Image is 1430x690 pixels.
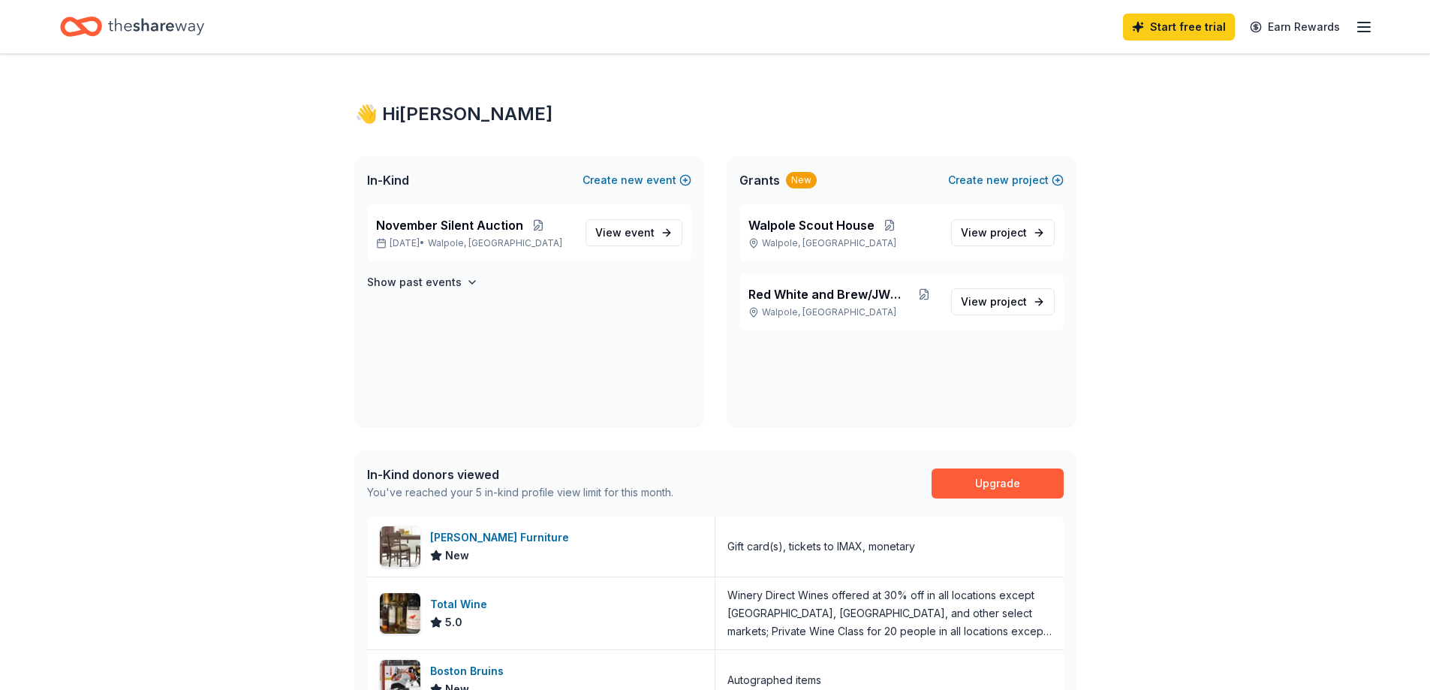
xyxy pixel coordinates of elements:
span: Walpole Scout House [748,216,875,234]
span: In-Kind [367,171,409,189]
span: new [621,171,643,189]
span: November Silent Auction [376,216,523,234]
span: View [961,224,1027,242]
span: event [625,226,655,239]
div: In-Kind donors viewed [367,466,673,484]
span: Red White and Brew/JWCW [748,285,909,303]
h4: Show past events [367,273,462,291]
a: View event [586,219,682,246]
p: Walpole, [GEOGRAPHIC_DATA] [748,306,939,318]
div: Boston Bruins [430,662,510,680]
div: 👋 Hi [PERSON_NAME] [355,102,1076,126]
button: Createnewevent [583,171,691,189]
div: Total Wine [430,595,493,613]
span: project [990,226,1027,239]
img: Image for Total Wine [380,593,420,634]
button: Createnewproject [948,171,1064,189]
p: [DATE] • [376,237,574,249]
div: [PERSON_NAME] Furniture [430,529,575,547]
div: You've reached your 5 in-kind profile view limit for this month. [367,484,673,502]
a: Earn Rewards [1241,14,1349,41]
img: Image for Jordan's Furniture [380,526,420,567]
span: Grants [739,171,780,189]
span: New [445,547,469,565]
span: project [990,295,1027,308]
div: Autographed items [727,671,821,689]
a: Start free trial [1123,14,1235,41]
button: Show past events [367,273,478,291]
div: Winery Direct Wines offered at 30% off in all locations except [GEOGRAPHIC_DATA], [GEOGRAPHIC_DAT... [727,586,1052,640]
div: Gift card(s), tickets to IMAX, monetary [727,538,915,556]
span: new [986,171,1009,189]
span: View [595,224,655,242]
span: View [961,293,1027,311]
a: Upgrade [932,469,1064,499]
span: Walpole, [GEOGRAPHIC_DATA] [428,237,562,249]
p: Walpole, [GEOGRAPHIC_DATA] [748,237,939,249]
a: View project [951,288,1055,315]
div: New [786,172,817,188]
span: 5.0 [445,613,462,631]
a: Home [60,9,204,44]
a: View project [951,219,1055,246]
